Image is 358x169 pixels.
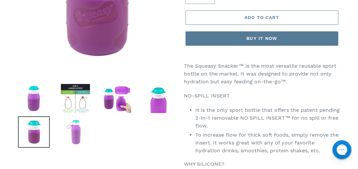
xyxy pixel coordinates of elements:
[244,15,279,20] span: Add to cart
[186,10,338,25] button: Add to cart
[142,83,174,114] img: Load image into Gallery viewer, Purple Squeasy Snacker
[101,83,133,114] img: Load image into Gallery viewer, Purple Squeasy Snacker
[60,116,91,148] img: Load image into Gallery viewer, Purple Squeasy Snacker
[186,31,338,46] button: Buy it now
[184,62,340,86] p: The Squeasy Snacker™ is the most versatile reusable sport bottle on the market. It was designed t...
[184,160,340,168] p: WHY SILICONE?
[184,92,340,100] p: NO-SPILL INSERT
[195,131,340,155] li: To increase flow for thick soft foods, simply remove the insert. It works great with any of your ...
[18,116,50,148] img: Load image into Gallery viewer, Purple Squeasy Snacker
[60,83,91,114] img: Load image into Gallery viewer, Purple Squeasy Snacker
[195,106,340,130] li: It is the only sport bottle that offers the patent pending 2-in-1 removable NO SPILL INSERT™ for ...
[18,83,50,114] img: Load image into Gallery viewer, Purple Squeasy Snacker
